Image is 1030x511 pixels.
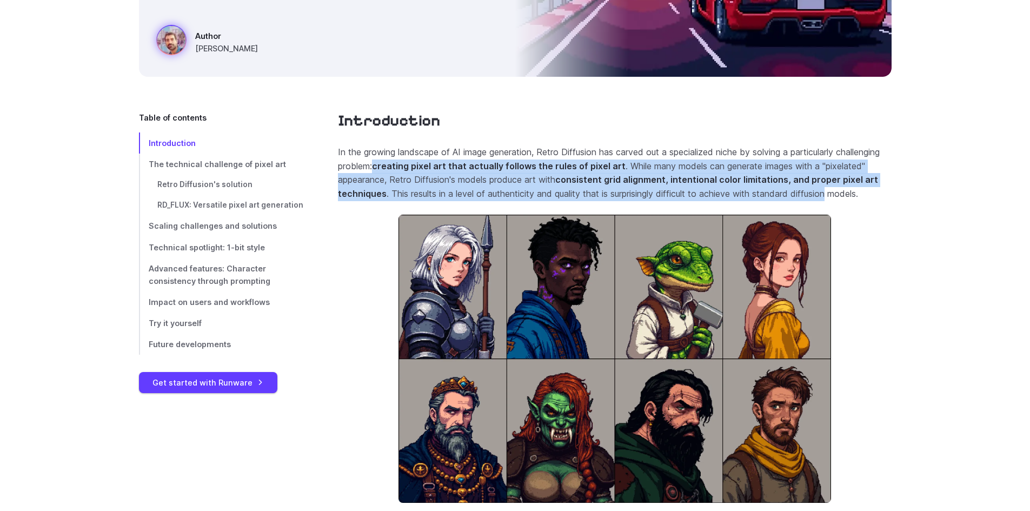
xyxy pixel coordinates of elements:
span: RD_FLUX: Versatile pixel art generation [157,201,303,209]
span: Advanced features: Character consistency through prompting [149,264,270,286]
a: RD_FLUX: Versatile pixel art generation [139,195,303,216]
a: Retro Diffusion's solution [139,175,303,195]
a: Impact on users and workflows [139,291,303,313]
span: The technical challenge of pixel art [149,160,286,169]
span: Impact on users and workflows [149,297,270,307]
span: Future developments [149,340,231,349]
a: Advanced features: Character consistency through prompting [139,258,303,291]
a: Try it yourself [139,313,303,334]
span: Scaling challenges and solutions [149,221,277,230]
strong: consistent grid alignment, intentional color limitations, and proper pixel art techniques [338,174,878,199]
a: Scaling challenges and solutions [139,215,303,236]
span: Author [195,30,258,42]
span: Technical spotlight: 1-bit style [149,243,265,252]
img: a grid of eight pixel art character portraits, including a knight, a mage, a lizard blacksmith, a... [398,215,831,503]
a: Future developments [139,334,303,355]
a: Technical spotlight: 1-bit style [139,237,303,258]
a: a red sports car on a futuristic highway with a sunset and city skyline in the background, styled... [156,25,258,59]
span: Table of contents [139,111,207,124]
span: [PERSON_NAME] [195,42,258,55]
p: In the growing landscape of AI image generation, Retro Diffusion has carved out a specialized nic... [338,145,892,201]
span: Try it yourself [149,318,202,328]
a: Introduction [338,111,440,130]
a: The technical challenge of pixel art [139,154,303,175]
span: Retro Diffusion's solution [157,180,252,189]
a: Introduction [139,132,303,154]
a: Get started with Runware [139,372,277,393]
strong: creating pixel art that actually follows the rules of pixel art [372,161,626,171]
span: Introduction [149,138,196,148]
